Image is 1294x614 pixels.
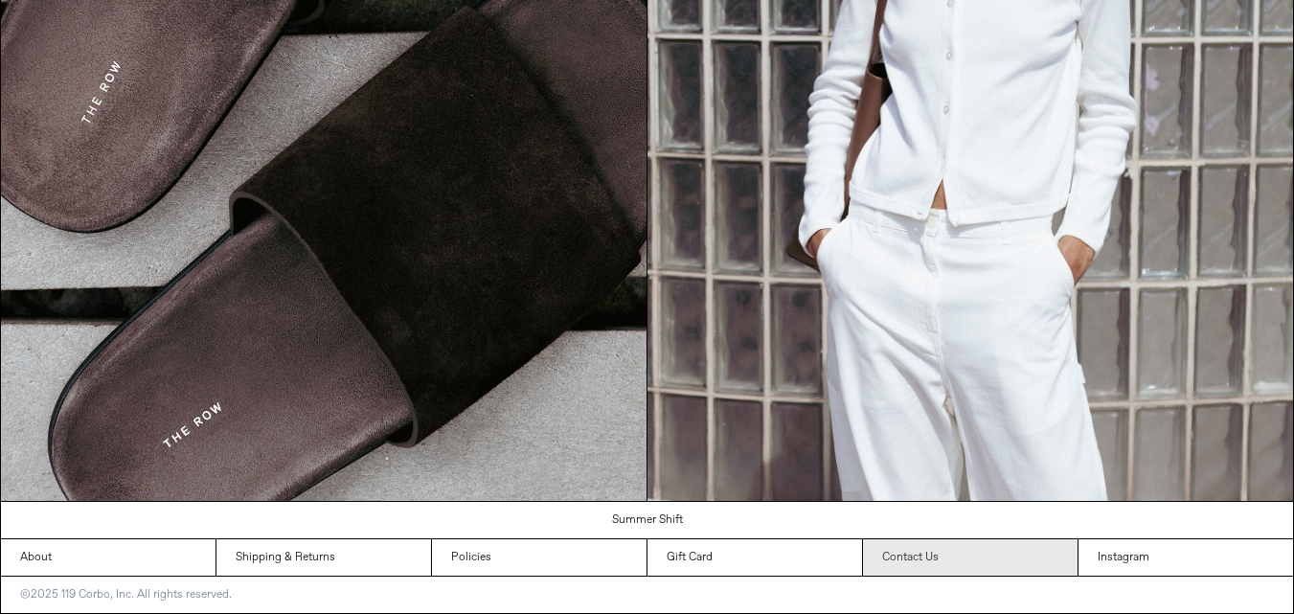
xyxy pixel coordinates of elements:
a: Contact Us [863,539,1078,576]
a: Summer Shift [1,502,1294,538]
a: Gift Card [647,539,862,576]
a: Policies [432,539,647,576]
a: Instagram [1078,539,1293,576]
a: Shipping & Returns [216,539,431,576]
p: ©2025 119 Corbo, Inc. All rights reserved. [1,577,251,613]
a: About [1,539,216,576]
